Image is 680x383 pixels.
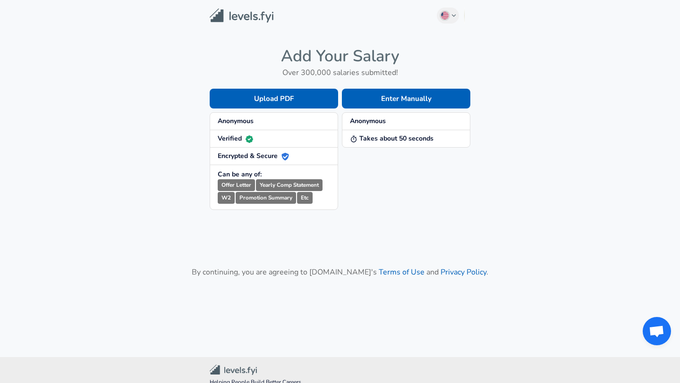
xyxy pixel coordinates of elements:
strong: Anonymous [218,117,254,125]
a: Terms of Use [379,267,425,277]
h6: Over 300,000 salaries submitted! [210,66,470,79]
strong: Anonymous [350,117,386,125]
button: English (US) [437,8,459,24]
img: English (US) [441,12,449,19]
strong: Verified [218,134,253,143]
button: Enter Manually [342,89,470,108]
small: Yearly Comp Statement [256,179,323,191]
small: Etc [297,192,313,204]
a: Privacy Policy [441,267,486,277]
button: Upload PDF [210,89,338,108]
div: Open chat [643,317,671,345]
small: Promotion Summary [236,192,296,204]
small: W2 [218,192,235,204]
img: Levels.fyi Community [210,365,257,375]
img: Levels.fyi [210,8,273,23]
strong: Encrypted & Secure [218,151,289,160]
h4: Add Your Salary [210,46,470,66]
strong: Can be any of: [218,170,262,179]
small: Offer Letter [218,179,255,191]
strong: Takes about 50 seconds [350,134,433,143]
